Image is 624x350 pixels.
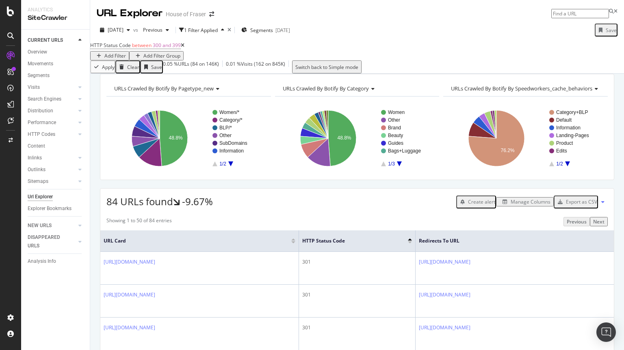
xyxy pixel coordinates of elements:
div: Search Engines [28,95,61,103]
button: Add Filter [90,51,129,60]
span: URL Card [104,237,289,245]
a: [URL][DOMAIN_NAME] [419,324,470,331]
text: Bags+Luggage [388,148,421,154]
div: -9.67% [182,195,213,208]
text: Other [219,133,232,139]
button: Add Filter Group [129,51,184,60]
span: 2025 Sep. 14th [108,26,123,33]
button: Save [140,60,163,73]
div: Explorer Bookmarks [28,204,71,213]
button: Export as CSV [554,195,598,208]
div: Add Filter Group [143,52,180,59]
a: NEW URLS [28,221,76,230]
span: 300 and 399 [153,42,181,49]
span: URLs Crawled By Botify By speedworkers_cache_behaviors [451,85,592,92]
svg: A chart. [443,103,606,174]
button: Manage Columns [496,197,554,206]
text: Default [556,118,572,123]
text: Guides [388,141,403,146]
div: Visits [28,83,40,92]
div: 0.05 % URLs ( 84 on 146K ) [163,60,219,73]
div: NEW URLS [28,221,52,230]
a: [URL][DOMAIN_NAME] [419,258,470,265]
div: Save [606,27,617,34]
a: Performance [28,118,76,127]
text: Women [388,110,405,116]
a: Search Engines [28,95,76,103]
span: URLs Crawled By Botify By pagetype_new [114,85,214,92]
a: Url Explorer [28,193,84,201]
div: CURRENT URLS [28,36,63,45]
div: House of Fraser [166,10,206,18]
a: HTTP Codes [28,130,76,139]
button: Switch back to Simple mode [292,60,362,73]
a: [URL][DOMAIN_NAME] [419,291,470,298]
text: Category/* [219,118,243,123]
div: 0.01 % Visits ( 162 on 845K ) [226,60,285,73]
a: Movements [28,60,84,68]
button: Segments[DATE] [238,24,293,37]
text: BLP/* [219,125,232,131]
span: Previous [140,26,162,33]
div: [DATE] [275,27,290,34]
div: Url Explorer [28,193,53,201]
text: Product [556,141,573,146]
div: SiteCrawler [28,13,83,23]
span: HTTP Status Code [90,42,131,49]
text: Other [388,118,400,123]
span: vs [133,26,140,33]
text: 76.2% [501,148,515,153]
text: 48.8% [169,135,183,141]
div: Segments [28,71,50,80]
div: Outlinks [28,165,45,174]
a: Content [28,142,84,150]
div: Showing 1 to 50 of 84 entries [106,217,172,226]
svg: A chart. [106,103,269,174]
div: Manage Columns [511,198,550,205]
div: DISAPPEARED URLS [28,233,69,250]
button: Save [595,24,617,37]
div: Next [593,218,604,225]
div: Movements [28,60,53,68]
input: Find a URL [551,9,609,18]
a: Segments [28,71,84,80]
text: 48.8% [337,135,351,141]
a: Explorer Bookmarks [28,204,84,213]
div: 301 [302,324,412,331]
a: [URL][DOMAIN_NAME] [104,324,155,331]
a: Analysis Info [28,257,84,266]
div: Content [28,142,45,150]
span: between [132,42,152,49]
text: 1/3 [388,161,395,167]
text: Landing-Pages [556,133,589,139]
a: [URL][DOMAIN_NAME] [104,258,155,265]
a: Overview [28,48,84,56]
button: Previous [140,24,172,37]
div: Clear [127,64,139,71]
text: Category+BLP [556,110,588,116]
a: CURRENT URLS [28,36,76,45]
div: Export as CSV [566,198,597,205]
a: Visits [28,83,76,92]
button: Apply [90,60,115,73]
text: Brand [388,125,401,131]
div: Previous [567,218,587,225]
a: Inlinks [28,154,76,162]
text: Information [556,125,581,131]
text: 1/2 [219,161,226,167]
span: URLs Crawled By Botify By category [283,85,369,92]
div: Inlinks [28,154,42,162]
div: A chart. [275,103,438,174]
button: [DATE] [97,24,133,37]
button: Previous [563,217,590,226]
div: Performance [28,118,56,127]
div: Save [151,64,162,71]
text: Women/* [219,110,239,116]
h4: URLs Crawled By Botify By pagetype_new [113,82,264,95]
a: Distribution [28,107,76,115]
div: arrow-right-arrow-left [209,11,214,17]
div: Overview [28,48,47,56]
span: Segments [250,27,273,34]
